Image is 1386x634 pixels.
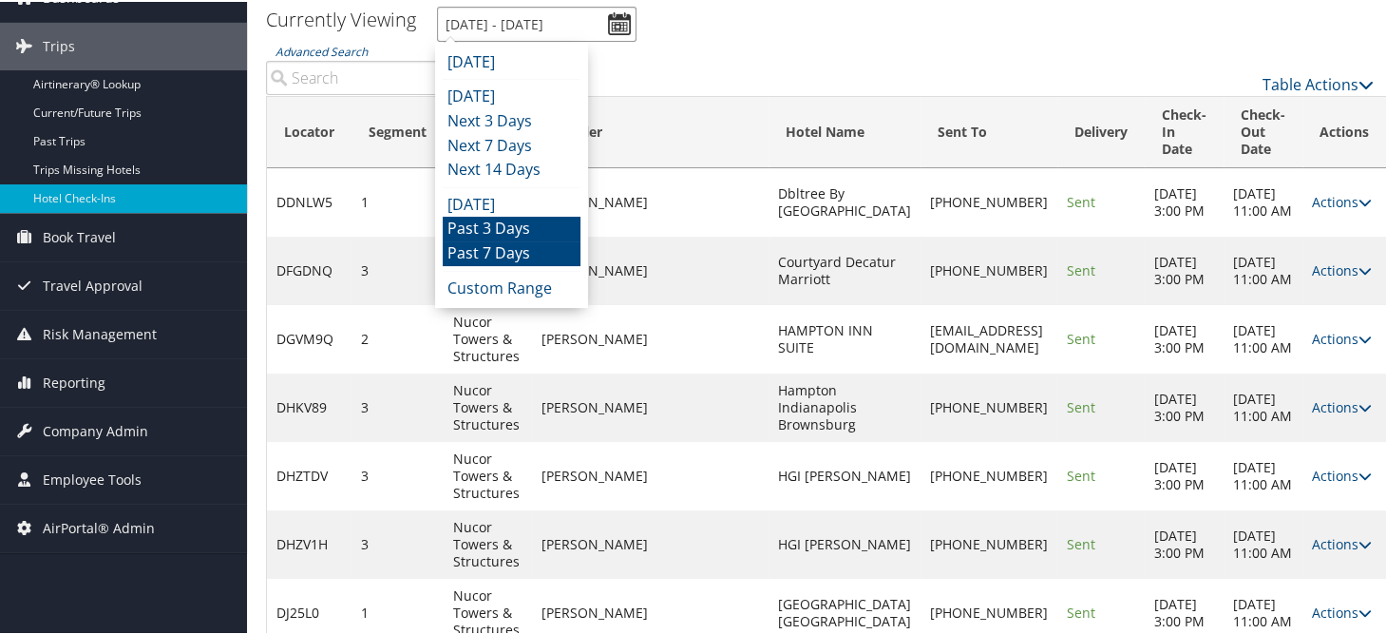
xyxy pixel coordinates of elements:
[266,5,416,30] h3: Currently Viewing
[921,235,1057,303] td: [PHONE_NUMBER]
[351,372,444,440] td: 3
[769,440,921,509] td: HGI [PERSON_NAME]
[532,166,769,235] td: [PERSON_NAME]
[1312,465,1372,483] a: Actions
[921,372,1057,440] td: [PHONE_NUMBER]
[443,156,580,181] li: Next 14 Days
[1067,328,1095,346] span: Sent
[1145,303,1224,372] td: [DATE] 3:00 PM
[1067,533,1095,551] span: Sent
[532,95,769,166] th: Traveler: activate to sort column ascending
[1067,465,1095,483] span: Sent
[1224,372,1302,440] td: [DATE] 11:00 AM
[532,509,769,577] td: [PERSON_NAME]
[351,166,444,235] td: 1
[921,95,1057,166] th: Sent To: activate to sort column ascending
[769,372,921,440] td: Hampton Indianapolis Brownsburg
[1224,509,1302,577] td: [DATE] 11:00 AM
[1145,509,1224,577] td: [DATE] 3:00 PM
[1263,72,1374,93] a: Table Actions
[532,303,769,372] td: [PERSON_NAME]
[769,95,921,166] th: Hotel Name: activate to sort column ascending
[1312,191,1372,209] a: Actions
[443,132,580,157] li: Next 7 Days
[43,309,157,356] span: Risk Management
[1312,328,1372,346] a: Actions
[1224,303,1302,372] td: [DATE] 11:00 AM
[444,303,532,372] td: Nucor Towers & Structures
[43,503,155,550] span: AirPortal® Admin
[532,235,769,303] td: [PERSON_NAME]
[267,372,351,440] td: DHKV89
[267,303,351,372] td: DGVM9Q
[1067,259,1095,278] span: Sent
[1312,396,1372,414] a: Actions
[267,235,351,303] td: DFGDNQ
[351,235,444,303] td: 3
[769,166,921,235] td: Dbltree By [GEOGRAPHIC_DATA]
[43,454,142,502] span: Employee Tools
[1067,191,1095,209] span: Sent
[351,95,444,166] th: Segment: activate to sort column ascending
[1224,440,1302,509] td: [DATE] 11:00 AM
[1067,396,1095,414] span: Sent
[1145,372,1224,440] td: [DATE] 3:00 PM
[351,303,444,372] td: 2
[443,107,580,132] li: Next 3 Days
[43,406,148,453] span: Company Admin
[921,440,1057,509] td: [PHONE_NUMBER]
[1302,95,1386,166] th: Actions
[1145,235,1224,303] td: [DATE] 3:00 PM
[443,275,580,299] li: Custom Range
[1224,166,1302,235] td: [DATE] 11:00 AM
[43,212,116,259] span: Book Travel
[443,215,580,240] li: Past 3 Days
[921,509,1057,577] td: [PHONE_NUMBER]
[275,42,368,58] a: Advanced Search
[1224,235,1302,303] td: [DATE] 11:00 AM
[444,509,532,577] td: Nucor Towers & Structures
[267,509,351,577] td: DHZV1H
[1145,166,1224,235] td: [DATE] 3:00 PM
[266,59,522,93] input: Advanced Search
[921,303,1057,372] td: [EMAIL_ADDRESS][DOMAIN_NAME]
[267,166,351,235] td: DDNLW5
[1312,259,1372,278] a: Actions
[769,509,921,577] td: HGI [PERSON_NAME]
[351,509,444,577] td: 3
[43,21,75,68] span: Trips
[769,303,921,372] td: HAMPTON INN SUITE
[267,95,351,166] th: Locator: activate to sort column ascending
[43,357,105,405] span: Reporting
[444,372,532,440] td: Nucor Towers & Structures
[444,440,532,509] td: Nucor Towers & Structures
[1057,95,1145,166] th: Delivery: activate to sort column ascending
[1145,95,1224,166] th: Check-In Date: activate to sort column ascending
[351,440,444,509] td: 3
[1312,533,1372,551] a: Actions
[532,440,769,509] td: [PERSON_NAME]
[443,191,580,216] li: [DATE]
[532,372,769,440] td: [PERSON_NAME]
[1312,602,1372,620] a: Actions
[921,166,1057,235] td: [PHONE_NUMBER]
[437,5,636,40] input: [DATE] - [DATE]
[1067,602,1095,620] span: Sent
[443,240,580,264] li: Past 7 Days
[1145,440,1224,509] td: [DATE] 3:00 PM
[1224,95,1302,166] th: Check-Out Date: activate to sort column ascending
[267,440,351,509] td: DHZTDV
[769,235,921,303] td: Courtyard Decatur Marriott
[443,83,580,107] li: [DATE]
[443,48,580,73] li: [DATE]
[43,260,142,308] span: Travel Approval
